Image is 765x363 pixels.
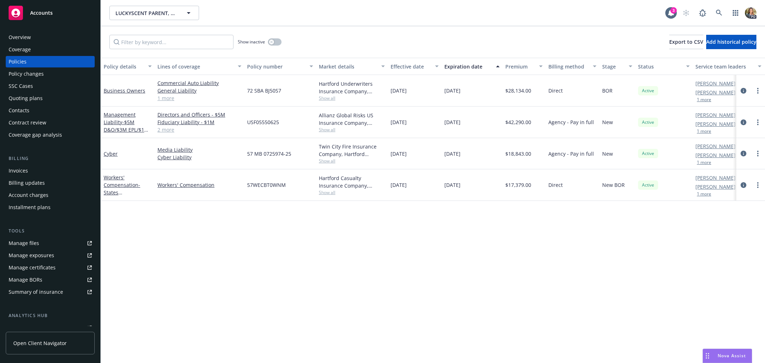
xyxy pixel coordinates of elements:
[155,58,244,75] button: Lines of coverage
[697,160,711,165] button: 1 more
[247,118,279,126] span: USF05550625
[505,87,531,94] span: $28,134.00
[739,181,748,189] a: circleInformation
[9,165,28,176] div: Invoices
[703,349,752,363] button: Nova Assist
[6,312,95,319] div: Analytics hub
[109,6,199,20] button: LUCKYSCENT PARENT, LLC
[669,38,703,45] span: Export to CSV
[157,146,241,154] a: Media Liability
[599,58,635,75] button: Stage
[695,142,736,150] a: [PERSON_NAME]
[319,143,385,158] div: Twin City Fire Insurance Company, Hartford Insurance Group
[6,32,95,43] a: Overview
[319,127,385,133] span: Show all
[109,35,233,49] input: Filter by keyword...
[115,9,178,17] span: LUCKYSCENT PARENT, LLC
[9,322,68,334] div: Loss summary generator
[602,181,625,189] span: New BOR
[316,58,388,75] button: Market details
[602,87,613,94] span: BOR
[669,35,703,49] button: Export to CSV
[548,63,589,70] div: Billing method
[695,111,736,119] a: [PERSON_NAME]
[157,118,241,126] a: Fiduciary Liability - $1M
[548,118,594,126] span: Agency - Pay in full
[6,56,95,67] a: Policies
[9,44,31,55] div: Coverage
[391,63,431,70] div: Effective date
[6,105,95,116] a: Contacts
[104,111,149,141] a: Management Liability
[641,119,655,126] span: Active
[319,112,385,127] div: Allianz Global Risks US Insurance Company, Allianz
[319,158,385,164] span: Show all
[6,189,95,201] a: Account charges
[695,89,736,96] a: [PERSON_NAME]
[754,118,762,127] a: more
[695,151,736,159] a: [PERSON_NAME]
[238,39,265,45] span: Show inactive
[695,63,754,70] div: Service team leaders
[546,58,599,75] button: Billing method
[9,177,45,189] div: Billing updates
[9,129,62,141] div: Coverage gap analysis
[695,174,736,181] a: [PERSON_NAME]
[706,35,756,49] button: Add historical policy
[695,6,710,20] a: Report a Bug
[319,63,377,70] div: Market details
[247,87,281,94] span: 72 SBA BJ50S7
[693,58,764,75] button: Service team leaders
[157,154,241,161] a: Cyber Liability
[6,80,95,92] a: SSC Cases
[157,126,241,133] a: 2 more
[391,150,407,157] span: [DATE]
[444,181,461,189] span: [DATE]
[6,202,95,213] a: Installment plans
[9,189,48,201] div: Account charges
[444,118,461,126] span: [DATE]
[9,68,44,80] div: Policy changes
[6,274,95,286] a: Manage BORs
[319,174,385,189] div: Hartford Casualty Insurance Company, Hartford Insurance Group
[9,80,33,92] div: SSC Cases
[13,339,67,347] span: Open Client Navigator
[754,181,762,189] a: more
[9,202,51,213] div: Installment plans
[9,32,31,43] div: Overview
[739,149,748,158] a: circleInformation
[9,274,42,286] div: Manage BORs
[641,182,655,188] span: Active
[6,44,95,55] a: Coverage
[9,286,63,298] div: Summary of insurance
[104,87,145,94] a: Business Owners
[745,7,756,19] img: photo
[505,118,531,126] span: $42,290.00
[441,58,502,75] button: Expiration date
[6,93,95,104] a: Quoting plans
[6,68,95,80] a: Policy changes
[101,58,155,75] button: Policy details
[695,120,736,128] a: [PERSON_NAME]
[247,150,291,157] span: 57 MB 0725974-25
[9,93,43,104] div: Quoting plans
[6,250,95,261] a: Manage exposures
[6,117,95,128] a: Contract review
[6,286,95,298] a: Summary of insurance
[739,86,748,95] a: circleInformation
[739,118,748,127] a: circleInformation
[548,87,563,94] span: Direct
[635,58,693,75] button: Status
[718,353,746,359] span: Nova Assist
[641,88,655,94] span: Active
[319,80,385,95] div: Hartford Underwriters Insurance Company, Hartford Insurance Group
[247,63,305,70] div: Policy number
[391,181,407,189] span: [DATE]
[695,80,736,87] a: [PERSON_NAME]
[706,38,756,45] span: Add historical policy
[6,227,95,235] div: Tools
[104,63,144,70] div: Policy details
[244,58,316,75] button: Policy number
[602,63,624,70] div: Stage
[697,192,711,196] button: 1 more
